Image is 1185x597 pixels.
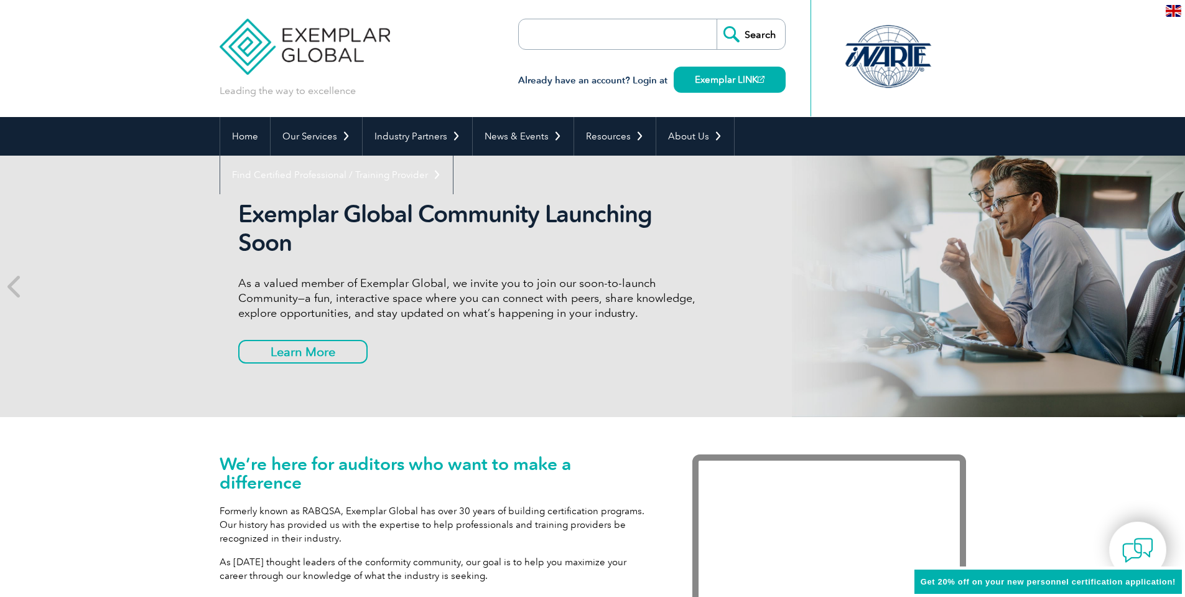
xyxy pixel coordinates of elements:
a: Find Certified Professional / Training Provider [220,156,453,194]
a: About Us [656,117,734,156]
img: en [1166,5,1181,17]
span: Get 20% off on your new personnel certification application! [921,577,1176,586]
a: Learn More [238,340,368,364]
a: Our Services [271,117,362,156]
a: Exemplar LINK [674,67,786,93]
a: News & Events [473,117,574,156]
a: Resources [574,117,656,156]
h2: Exemplar Global Community Launching Soon [238,200,705,257]
h3: Already have an account? Login at [518,73,786,88]
h1: We’re here for auditors who want to make a difference [220,454,655,492]
img: contact-chat.png [1122,535,1153,566]
img: open_square.png [758,76,764,83]
p: Formerly known as RABQSA, Exemplar Global has over 30 years of building certification programs. O... [220,504,655,545]
p: As a valued member of Exemplar Global, we invite you to join our soon-to-launch Community—a fun, ... [238,276,705,321]
a: Home [220,117,270,156]
p: As [DATE] thought leaders of the conformity community, our goal is to help you maximize your care... [220,555,655,583]
input: Search [717,19,785,49]
a: Industry Partners [363,117,472,156]
p: Leading the way to excellence [220,84,356,98]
